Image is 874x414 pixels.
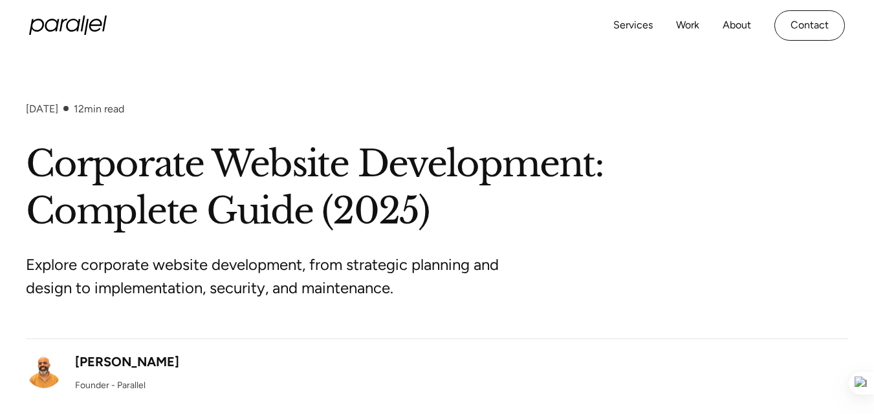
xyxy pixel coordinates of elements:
[613,16,653,35] a: Services
[74,103,124,115] div: min read
[75,352,179,371] div: [PERSON_NAME]
[26,352,179,393] a: [PERSON_NAME]Founder - Parallel
[74,103,84,115] span: 12
[26,253,511,300] p: Explore corporate website development, from strategic planning and design to implementation, secu...
[75,378,146,392] div: Founder - Parallel
[29,16,107,35] a: home
[26,352,62,388] img: Robin Dhanwani
[774,10,845,41] a: Contact
[26,103,58,115] div: [DATE]
[723,16,751,35] a: About
[26,141,848,235] h1: Corporate Website Development: Complete Guide (2025)
[676,16,699,35] a: Work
